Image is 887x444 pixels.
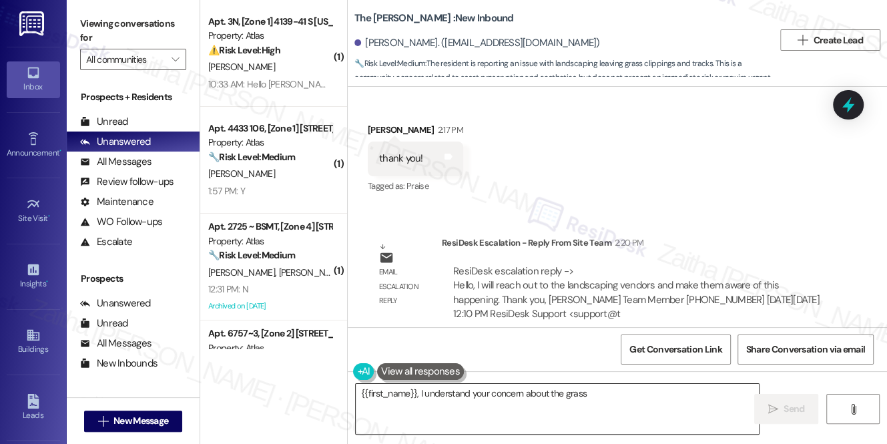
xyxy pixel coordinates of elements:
div: Escalate [80,235,132,249]
input: All communities [86,49,165,70]
span: Send [784,402,804,416]
div: Archived on [DATE] [207,298,333,314]
span: : The resident is reporting an issue with landscaping leaving grass clippings and tracks. This is... [354,57,774,99]
button: New Message [84,411,183,432]
div: Property: Atlas [208,234,332,248]
div: Maintenance [80,195,154,209]
div: Apt. 4433 106, [Zone 1] [STREET_ADDRESS] [208,122,332,136]
div: Property: Atlas [208,29,332,43]
textarea: {{first_name}}, I understand your concern about the grass clippings. I'll follow up with the land... [356,384,759,434]
span: [PERSON_NAME] [208,168,275,180]
div: Apt. 6757~3, [Zone 2] [STREET_ADDRESS][PERSON_NAME] [208,326,332,341]
div: WO Follow-ups [80,215,162,229]
strong: ⚠️ Risk Level: High [208,44,280,56]
span: New Message [113,414,168,428]
div: Property: Atlas [208,136,332,150]
span: Get Conversation Link [629,343,721,357]
span: [PERSON_NAME] [279,266,346,278]
div: Unanswered [80,135,151,149]
a: Inbox [7,61,60,97]
div: 12:31 PM: N [208,283,248,295]
div: Prospects [67,272,200,286]
button: Create Lead [780,29,880,51]
img: ResiDesk Logo [19,11,47,36]
div: Residents [67,394,200,408]
div: [PERSON_NAME] [368,123,463,142]
a: Insights • [7,258,60,294]
div: 1:57 PM: Y [208,185,245,197]
div: Email escalation reply [379,265,431,308]
div: Property: Atlas [208,341,332,355]
span: [PERSON_NAME] [208,266,279,278]
b: The [PERSON_NAME] : New Inbound [354,11,514,25]
button: Get Conversation Link [621,335,730,365]
a: Buildings [7,324,60,360]
div: 10:33 AM: Hello [PERSON_NAME] can someone tell me what going on with the fridge because I'm tryin... [208,78,657,90]
strong: 🔧 Risk Level: Medium [354,58,425,69]
span: Share Conversation via email [746,343,865,357]
span: Create Lead [814,33,863,47]
strong: 🔧 Risk Level: Medium [208,151,295,163]
a: Leads [7,390,60,426]
div: Prospects + Residents [67,90,200,104]
label: Viewing conversations for [80,13,186,49]
i:  [98,416,108,427]
div: New Inbounds [80,357,158,371]
div: thank you! [379,152,423,166]
div: Unread [80,316,128,330]
div: All Messages [80,155,152,169]
i:  [798,35,808,45]
div: Review follow-ups [80,175,174,189]
i:  [848,404,858,415]
div: Apt. 2725 ~ BSMT, [Zone 4] [STREET_ADDRESS] [208,220,332,234]
span: • [48,212,50,221]
div: Apt. 3N, [Zone 1] 4139-41 S [US_STATE] [208,15,332,29]
strong: 🔧 Risk Level: Medium [208,249,295,261]
div: ResiDesk Escalation - Reply From Site Team [442,236,833,254]
div: 2:17 PM [434,123,463,137]
div: Unanswered [80,296,151,310]
div: Tagged as: [368,176,463,196]
div: Unread [80,115,128,129]
div: All Messages [80,337,152,351]
span: [PERSON_NAME] [208,61,275,73]
span: Praise [406,180,428,192]
i:  [768,404,778,415]
i:  [172,54,179,65]
a: Site Visit • [7,193,60,229]
button: Send [754,394,819,424]
button: Share Conversation via email [737,335,874,365]
div: [PERSON_NAME]. ([EMAIL_ADDRESS][DOMAIN_NAME]) [354,36,600,50]
span: • [46,277,48,286]
span: • [59,146,61,156]
div: 2:20 PM [611,236,643,250]
div: ResiDesk escalation reply -> Hello, I will reach out to the landscaping vendors and make them awa... [453,264,820,320]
